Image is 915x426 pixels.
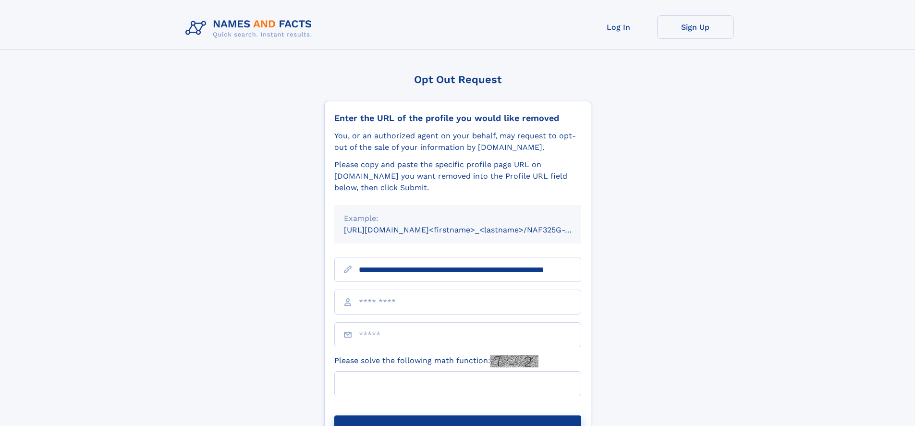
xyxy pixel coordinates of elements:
[580,15,657,39] a: Log In
[344,225,599,234] small: [URL][DOMAIN_NAME]<firstname>_<lastname>/NAF325G-xxxxxxxx
[182,15,320,41] img: Logo Names and Facts
[334,113,581,123] div: Enter the URL of the profile you would like removed
[324,73,591,85] div: Opt Out Request
[334,355,538,367] label: Please solve the following math function:
[334,130,581,153] div: You, or an authorized agent on your behalf, may request to opt-out of the sale of your informatio...
[344,213,572,224] div: Example:
[657,15,734,39] a: Sign Up
[334,159,581,194] div: Please copy and paste the specific profile page URL on [DOMAIN_NAME] you want removed into the Pr...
